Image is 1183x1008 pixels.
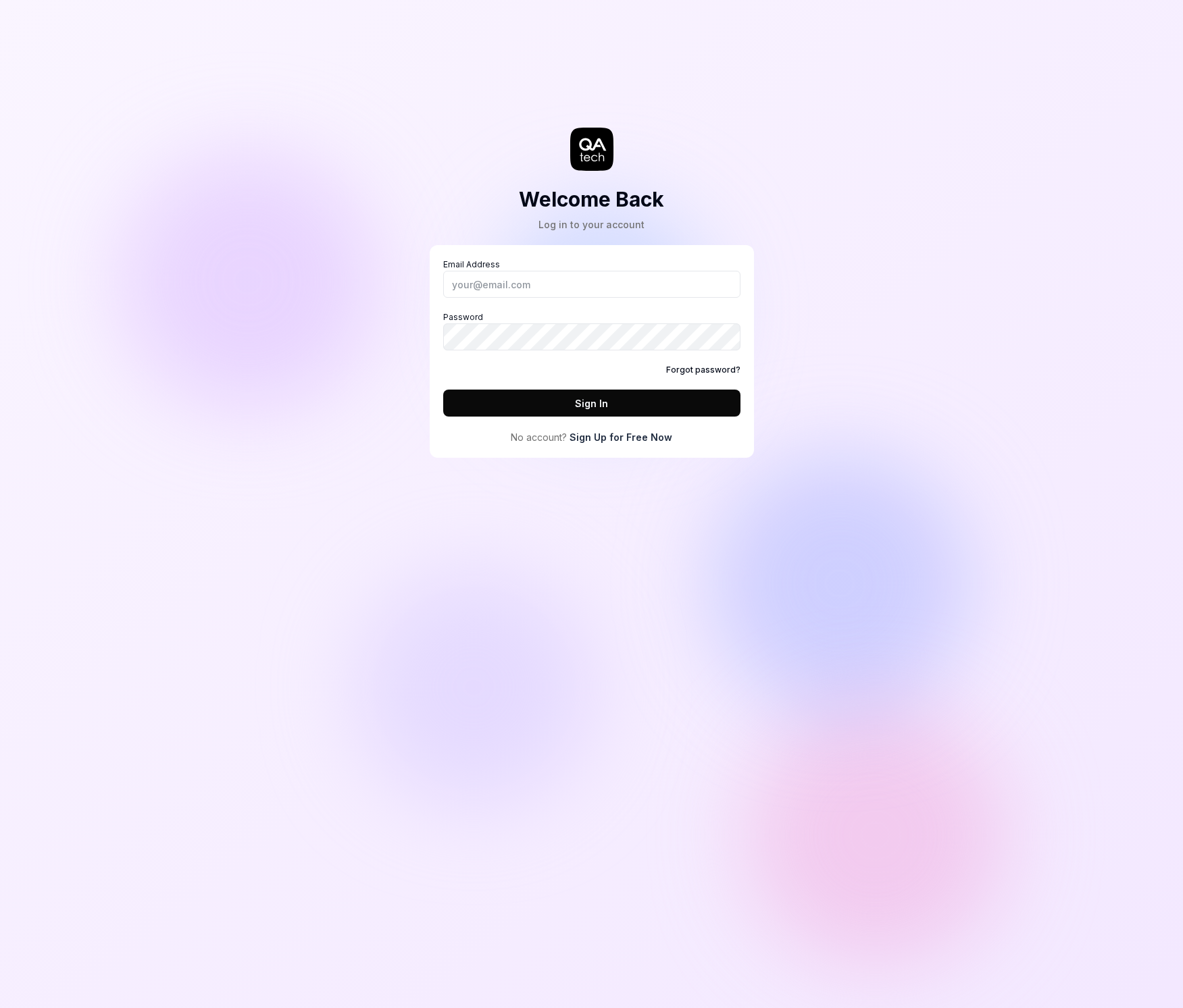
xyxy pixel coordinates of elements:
[443,311,740,350] label: Password
[666,364,740,376] a: Forgot password?
[443,390,740,417] button: Sign In
[443,323,740,350] input: Password
[443,271,740,298] input: Email Address
[519,217,664,232] div: Log in to your account
[570,430,672,444] a: Sign Up for Free Now
[511,430,567,444] span: No account?
[519,184,664,215] h2: Welcome Back
[443,259,740,298] label: Email Address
